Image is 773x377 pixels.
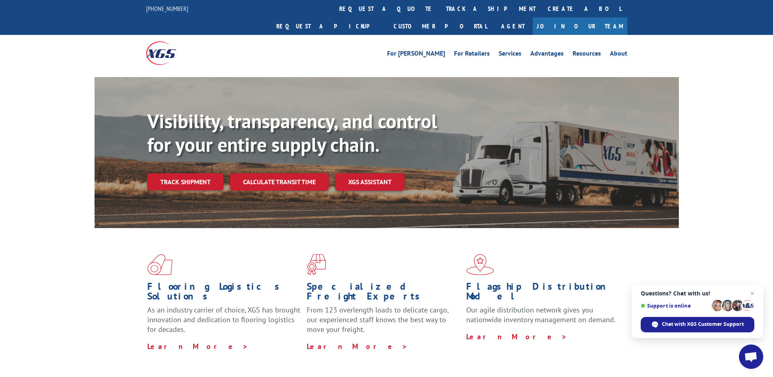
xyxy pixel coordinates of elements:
[147,342,248,351] a: Learn More >
[573,50,601,59] a: Resources
[147,305,300,334] span: As an industry carrier of choice, XGS has brought innovation and dedication to flooring logistics...
[147,173,224,190] a: Track shipment
[307,282,460,305] h1: Specialized Freight Experts
[388,17,493,35] a: Customer Portal
[533,17,627,35] a: Join Our Team
[493,17,533,35] a: Agent
[739,345,763,369] a: Open chat
[335,173,405,191] a: XGS ASSISTANT
[454,50,490,59] a: For Retailers
[530,50,564,59] a: Advantages
[641,317,754,332] span: Chat with XGS Customer Support
[307,254,326,275] img: xgs-icon-focused-on-flooring-red
[466,282,620,305] h1: Flagship Distribution Model
[662,321,744,328] span: Chat with XGS Customer Support
[307,342,408,351] a: Learn More >
[466,254,494,275] img: xgs-icon-flagship-distribution-model-red
[610,50,627,59] a: About
[147,108,437,157] b: Visibility, transparency, and control for your entire supply chain.
[641,290,754,297] span: Questions? Chat with us!
[466,332,567,341] a: Learn More >
[641,303,709,309] span: Support is online
[230,173,329,191] a: Calculate transit time
[270,17,388,35] a: Request a pickup
[387,50,445,59] a: For [PERSON_NAME]
[147,254,172,275] img: xgs-icon-total-supply-chain-intelligence-red
[146,4,188,13] a: [PHONE_NUMBER]
[307,305,460,341] p: From 123 overlength loads to delicate cargo, our experienced staff knows the best way to move you...
[466,305,616,324] span: Our agile distribution network gives you nationwide inventory management on demand.
[499,50,521,59] a: Services
[147,282,301,305] h1: Flooring Logistics Solutions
